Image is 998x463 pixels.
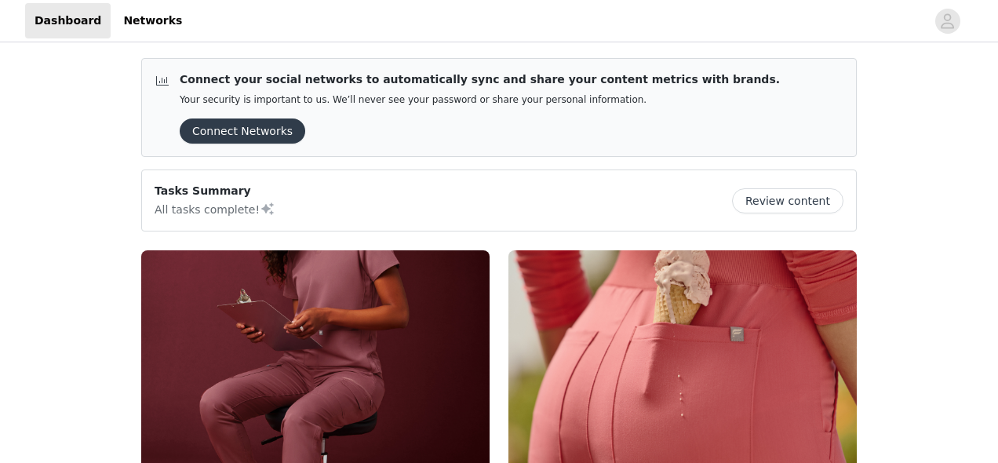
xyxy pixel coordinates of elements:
p: Your security is important to us. We’ll never see your password or share your personal information. [180,94,780,106]
p: Tasks Summary [155,183,275,199]
button: Review content [732,188,843,213]
button: Connect Networks [180,118,305,144]
div: avatar [940,9,955,34]
p: All tasks complete! [155,199,275,218]
a: Networks [114,3,191,38]
a: Dashboard [25,3,111,38]
p: Connect your social networks to automatically sync and share your content metrics with brands. [180,71,780,88]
